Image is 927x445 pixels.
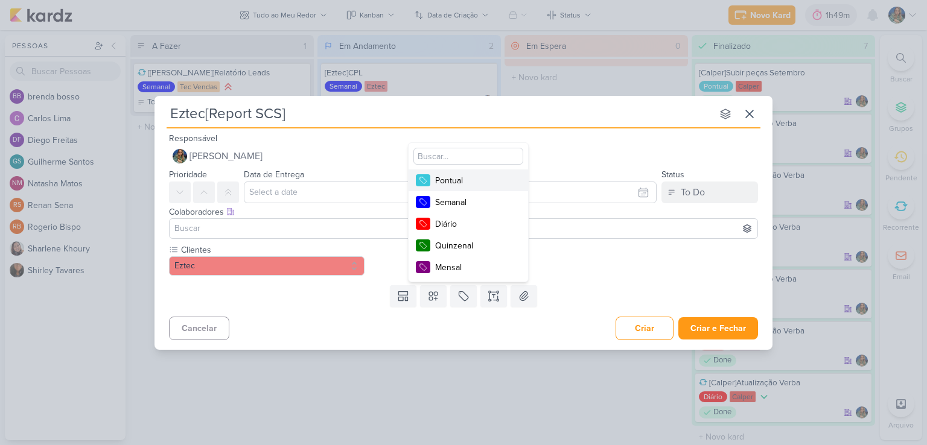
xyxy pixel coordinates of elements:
input: Kard Sem Título [167,103,712,125]
label: Clientes [180,244,365,256]
input: Buscar [172,221,755,236]
label: Status [661,169,684,180]
button: [PERSON_NAME] [169,145,758,167]
button: Criar e Fechar [678,317,758,339]
button: Cancelar [169,317,229,340]
button: Eztec [169,256,365,276]
div: Mensal [435,261,514,274]
div: Pontual [435,174,514,187]
div: Semanal [435,196,514,209]
div: To Do [681,185,705,200]
input: Buscar... [413,148,523,165]
label: Data de Entrega [244,169,304,180]
input: Select a date [244,181,657,203]
div: Quinzenal [435,239,514,252]
button: Pontual [409,169,528,191]
label: Prioridade [169,169,207,180]
button: Quinzenal [409,235,528,256]
button: Mensal [409,256,528,278]
img: Isabella Gutierres [173,149,187,163]
span: [PERSON_NAME] [190,149,263,163]
button: Diário [409,213,528,235]
button: Criar [616,317,674,340]
label: Responsável [169,133,217,144]
button: Semanal [409,191,528,213]
button: To Do [661,181,758,203]
div: Colaboradores [169,206,758,218]
div: Diário [435,218,514,230]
